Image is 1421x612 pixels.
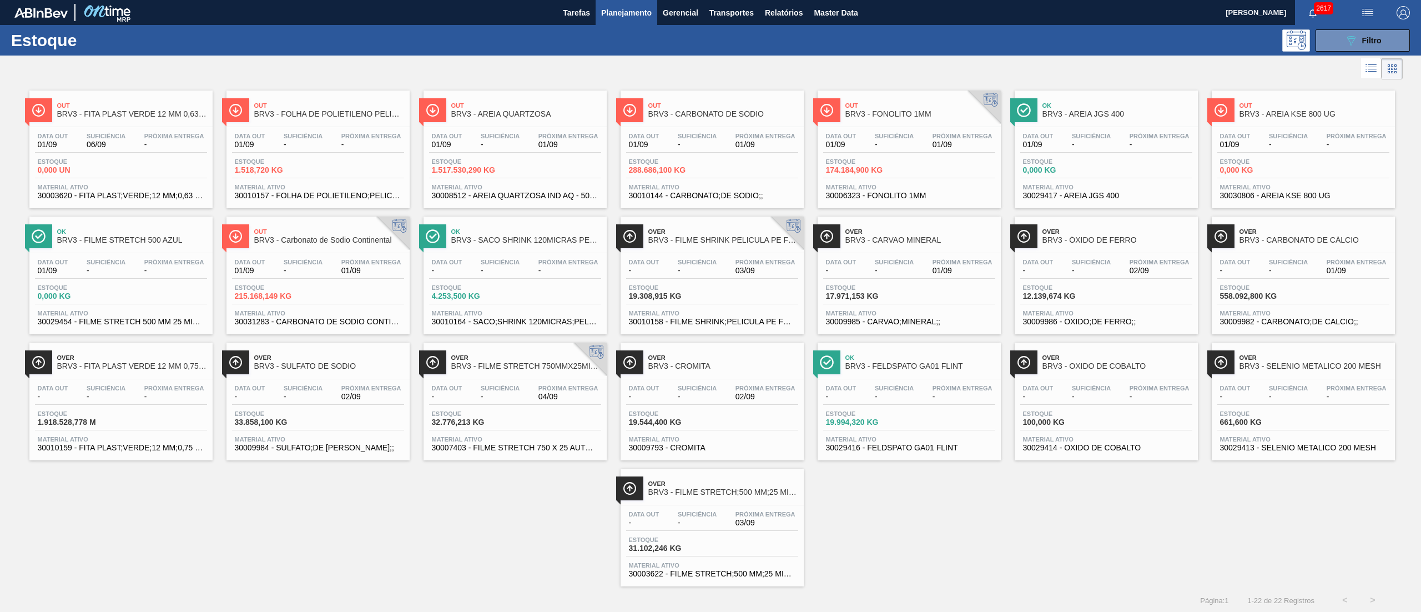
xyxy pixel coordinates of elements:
[648,236,798,244] span: BRV3 - FILME SHRINK PELICULA PE FOLHA LARG 240
[235,141,265,149] span: 01/09
[1362,36,1382,45] span: Filtro
[820,229,834,243] img: Ícone
[415,208,612,334] a: ÍconeOkBRV3 - SACO SHRINK 120MICRAS PELICULA PE FOLHAData out-Suficiência-Próxima Entrega-Estoque...
[87,133,125,139] span: Suficiência
[1023,141,1054,149] span: 01/09
[826,310,992,317] span: Material ativo
[1220,385,1251,392] span: Data out
[826,158,904,165] span: Estoque
[1361,6,1374,19] img: userActions
[826,267,856,275] span: -
[235,436,401,443] span: Material ativo
[254,102,404,109] span: Out
[1239,228,1389,235] span: Over
[814,6,858,19] span: Master Data
[629,192,795,200] span: 30010144 - CARBONATO;DE SODIO;;
[1220,141,1251,149] span: 01/09
[1239,354,1389,361] span: Over
[38,141,68,149] span: 01/09
[57,354,207,361] span: Over
[481,259,520,265] span: Suficiência
[735,133,795,139] span: Próxima Entrega
[629,418,707,427] span: 19.544,400 KG
[663,6,698,19] span: Gerencial
[1130,267,1190,275] span: 02/09
[235,385,265,392] span: Data out
[1220,318,1387,326] span: 30009982 - CARBONATO;DE CALCIO;;
[38,259,68,265] span: Data out
[629,385,659,392] span: Data out
[426,355,440,369] img: Ícone
[87,393,125,401] span: -
[1072,267,1111,275] span: -
[678,267,717,275] span: -
[1239,110,1389,118] span: BRV3 - AREIA KSE 800 UG
[341,385,401,392] span: Próxima Entrega
[1023,284,1101,291] span: Estoque
[235,393,265,401] span: -
[629,259,659,265] span: Data out
[1327,259,1387,265] span: Próxima Entrega
[623,103,637,117] img: Ícone
[845,236,995,244] span: BRV3 - CARVAO MINERAL
[1295,5,1331,21] button: Notificações
[38,158,115,165] span: Estoque
[254,354,404,361] span: Over
[1130,393,1190,401] span: -
[820,355,834,369] img: Ícone
[820,103,834,117] img: Ícone
[1023,318,1190,326] span: 30009986 - OXIDO;DE FERRO;;
[38,310,204,317] span: Material ativo
[341,393,401,401] span: 02/09
[235,292,313,300] span: 215.168,149 KG
[87,267,125,275] span: -
[1023,310,1190,317] span: Material ativo
[432,192,598,200] span: 30008512 - AREIA QUARTZOSA IND AQ - 50 - 800 UG
[432,133,462,139] span: Data out
[57,362,207,370] span: BRV3 - FITA PLAST VERDE 12 MM 0,75 MM 2000 M FU
[1214,103,1228,117] img: Ícone
[432,410,510,417] span: Estoque
[284,133,323,139] span: Suficiência
[1220,418,1298,427] span: 661,600 KG
[451,228,601,235] span: Ok
[1220,292,1298,300] span: 558.092,800 KG
[1220,310,1387,317] span: Material ativo
[735,267,795,275] span: 03/09
[612,208,809,334] a: ÍconeOverBRV3 - FILME SHRINK PELICULA PE FOLHA LARG 240Data out-Suficiência-Próxima Entrega03/09E...
[709,6,754,19] span: Transportes
[32,355,46,369] img: Ícone
[826,385,856,392] span: Data out
[563,6,590,19] span: Tarefas
[875,259,914,265] span: Suficiência
[933,385,992,392] span: Próxima Entrega
[845,228,995,235] span: Over
[809,334,1006,460] a: ÍconeOkBRV3 - FELDSPATO GA01 FLINTData out-Suficiência-Próxima Entrega-Estoque19.994,320 KGMateri...
[1072,133,1111,139] span: Suficiência
[451,362,601,370] span: BRV3 - FILME STRETCH 750MMX25MICRA
[845,110,995,118] span: BRV3 - FONOLITO 1MM
[648,110,798,118] span: BRV3 - CARBONATO DE SÓDIO
[1214,229,1228,243] img: Ícone
[1220,259,1251,265] span: Data out
[933,267,992,275] span: 01/09
[809,208,1006,334] a: ÍconeOverBRV3 - CARVAO MINERALData out-Suficiência-Próxima Entrega01/09Estoque17.971,153 KGMateri...
[1220,267,1251,275] span: -
[432,318,598,326] span: 30010164 - SACO;SHRINK 120MICRAS;PELICULA PE FOLHA
[1269,267,1308,275] span: -
[629,166,707,174] span: 288.686,100 KG
[432,292,510,300] span: 4.253,500 KG
[735,141,795,149] span: 01/09
[254,362,404,370] span: BRV3 - SULFATO DE SODIO
[38,318,204,326] span: 30029454 - FILME STRETCH 500 MM 25 MICRA AZUL
[1316,29,1410,52] button: Filtro
[235,166,313,174] span: 1.518,720 KG
[432,393,462,401] span: -
[826,141,856,149] span: 01/09
[235,133,265,139] span: Data out
[341,267,401,275] span: 01/09
[451,102,601,109] span: Out
[933,393,992,401] span: -
[235,192,401,200] span: 30010157 - FOLHA DE POLIETILENO;PELICULA POLIETILEN
[218,208,415,334] a: ÍconeOutBRV3 - Carbonato de Sodio ContinentalData out01/09Suficiência-Próxima Entrega01/09Estoque...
